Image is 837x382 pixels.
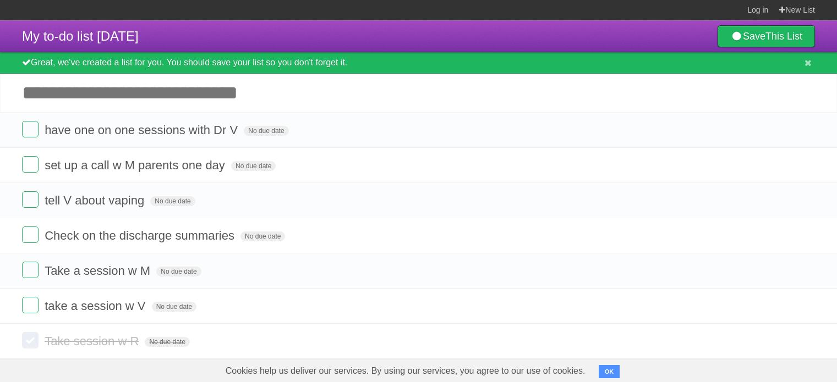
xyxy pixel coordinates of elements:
[45,229,237,242] span: Check on the discharge summaries
[22,121,39,137] label: Done
[152,302,196,312] span: No due date
[22,226,39,243] label: Done
[156,267,201,276] span: No due date
[45,264,153,278] span: Take a session w M
[215,360,597,382] span: Cookies help us deliver our services. By using our services, you agree to our use of cookies.
[145,337,189,347] span: No due date
[599,365,620,378] button: OK
[45,334,141,348] span: Take session w R
[718,25,815,47] a: SaveThis List
[765,31,802,42] b: This List
[22,297,39,313] label: Done
[22,29,139,43] span: My to-do list [DATE]
[150,196,195,206] span: No due date
[45,299,148,313] span: take a session w V
[22,191,39,208] label: Done
[22,332,39,348] label: Done
[240,231,285,241] span: No due date
[45,158,228,172] span: set up a call w M parents one day
[244,126,288,136] span: No due date
[22,156,39,173] label: Done
[231,161,276,171] span: No due date
[45,123,240,137] span: have one on one sessions with Dr V
[22,262,39,278] label: Done
[45,193,147,207] span: tell V about vaping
